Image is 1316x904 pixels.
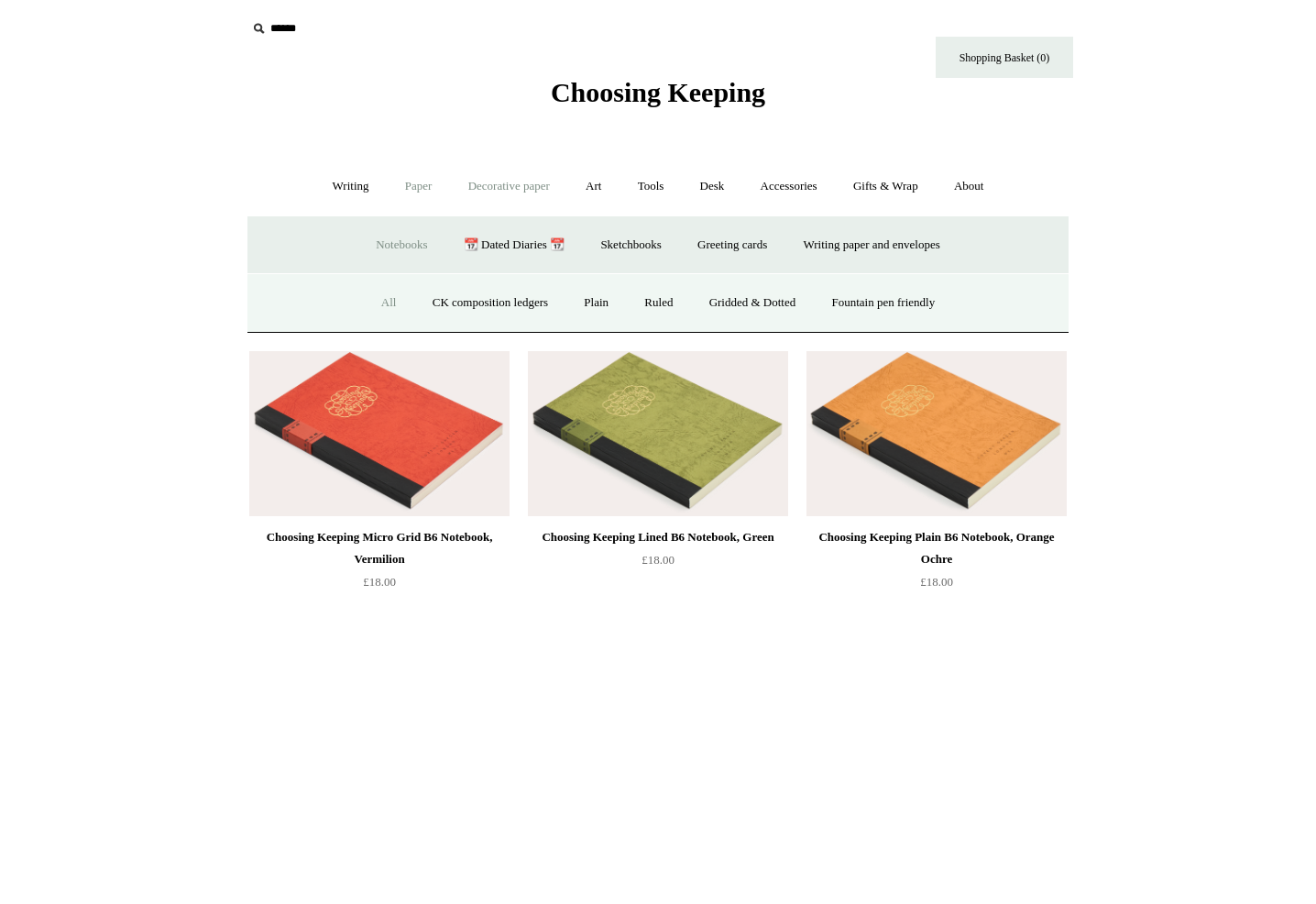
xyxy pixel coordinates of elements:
[936,37,1073,78] a: Shopping Basket (0)
[584,221,677,270] a: Sketchbooks
[816,279,952,327] a: Fountain pen friendly
[628,279,689,327] a: Ruled
[532,526,784,548] div: Choosing Keeping Lined B6 Notebook, Green
[681,221,784,270] a: Greeting cards
[693,279,813,327] a: Gridded & Dotted
[938,162,1001,211] a: About
[684,162,741,211] a: Desk
[642,553,674,567] span: £18.00
[551,92,765,105] a: Choosing Keeping
[806,351,1067,516] img: Choosing Keeping Plain B6 Notebook, Orange Ochre
[744,162,834,211] a: Accessories
[365,279,413,327] a: All
[806,526,1067,601] a: Choosing Keeping Plain B6 Notebook, Orange Ochre £18.00
[389,162,449,211] a: Paper
[452,162,566,211] a: Decorative paper
[787,221,957,270] a: Writing paper and envelopes
[837,162,935,211] a: Gifts & Wrap
[569,162,618,211] a: Art
[528,526,788,601] a: Choosing Keeping Lined B6 Notebook, Green £18.00
[254,526,505,570] div: Choosing Keeping Micro Grid B6 Notebook, Vermilion
[551,77,765,107] span: Choosing Keeping
[528,351,788,516] img: Choosing Keeping Lined B6 Notebook, Green
[249,351,510,516] img: Choosing Keeping Micro Grid B6 Notebook, Vermilion
[249,351,510,516] a: Choosing Keeping Micro Grid B6 Notebook, Vermilion Choosing Keeping Micro Grid B6 Notebook, Vermi...
[249,526,510,601] a: Choosing Keeping Micro Grid B6 Notebook, Vermilion £18.00
[359,221,444,270] a: Notebooks
[528,351,788,516] a: Choosing Keeping Lined B6 Notebook, Green Choosing Keeping Lined B6 Notebook, Green
[316,162,386,211] a: Writing
[447,221,581,270] a: 📆 Dated Diaries 📆
[806,351,1067,516] a: Choosing Keeping Plain B6 Notebook, Orange Ochre Choosing Keeping Plain B6 Notebook, Orange Ochre
[363,575,396,589] span: £18.00
[811,526,1062,570] div: Choosing Keeping Plain B6 Notebook, Orange Ochre
[416,279,565,327] a: CK composition ledgers
[920,575,953,589] span: £18.00
[621,162,681,211] a: Tools
[567,279,625,327] a: Plain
